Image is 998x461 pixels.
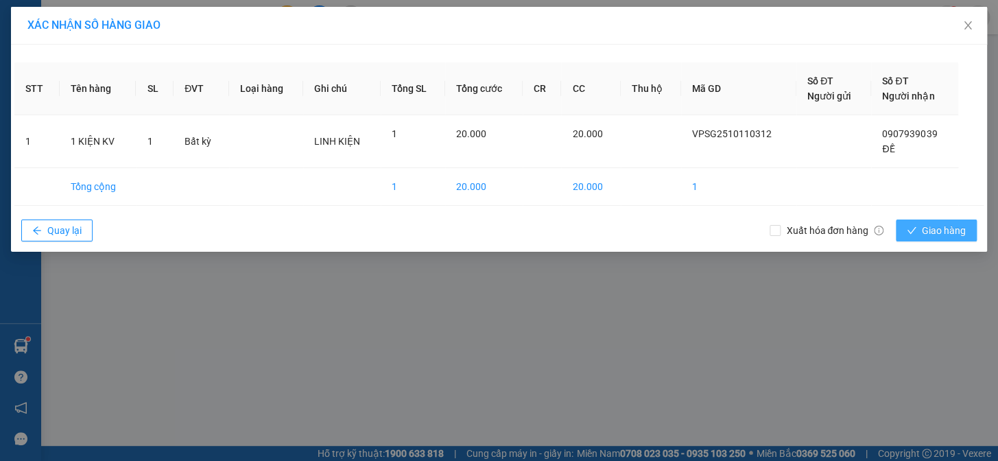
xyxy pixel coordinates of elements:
[807,75,833,86] span: Số ĐT
[962,20,973,31] span: close
[681,62,796,115] th: Mã GD
[60,168,136,206] td: Tổng cộng
[27,19,161,32] span: XÁC NHẬN SỐ HÀNG GIAO
[621,62,681,115] th: Thu hộ
[572,128,602,139] span: 20.000
[896,220,977,241] button: checkGiao hàng
[314,136,360,147] span: LINH KIỆN
[174,62,229,115] th: ĐVT
[874,226,883,235] span: info-circle
[781,223,889,238] span: Xuất hóa đơn hàng
[174,115,229,168] td: Bất kỳ
[14,62,60,115] th: STT
[456,128,486,139] span: 20.000
[147,136,152,147] span: 1
[303,62,381,115] th: Ghi chú
[882,128,937,139] span: 0907939039
[523,62,562,115] th: CR
[882,75,908,86] span: Số ĐT
[47,223,82,238] span: Quay lại
[807,91,851,102] span: Người gửi
[229,62,303,115] th: Loại hàng
[136,62,174,115] th: SL
[922,223,966,238] span: Giao hàng
[882,143,894,154] span: ĐỀ
[907,226,916,237] span: check
[32,226,42,237] span: arrow-left
[381,62,445,115] th: Tổng SL
[381,168,445,206] td: 1
[882,91,934,102] span: Người nhận
[445,168,523,206] td: 20.000
[561,62,620,115] th: CC
[60,62,136,115] th: Tên hàng
[949,7,987,45] button: Close
[692,128,772,139] span: VPSG2510110312
[21,220,93,241] button: arrow-leftQuay lại
[14,115,60,168] td: 1
[681,168,796,206] td: 1
[60,115,136,168] td: 1 KIỆN KV
[561,168,620,206] td: 20.000
[392,128,397,139] span: 1
[445,62,523,115] th: Tổng cước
